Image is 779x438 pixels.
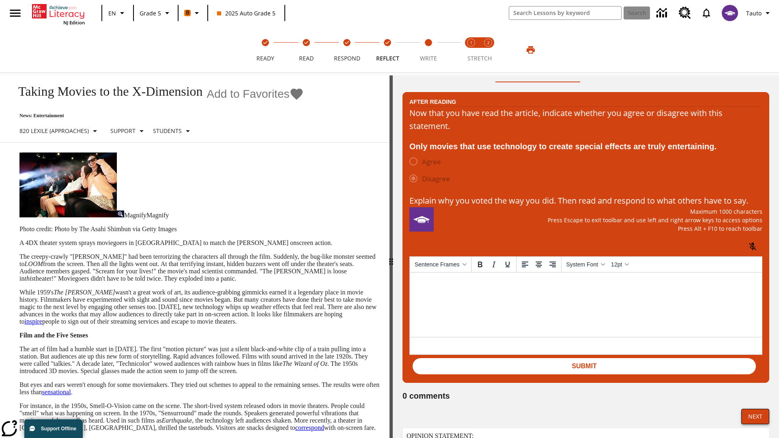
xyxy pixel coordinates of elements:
[19,225,380,233] p: Photo credit: Photo by The Asahi Shimbun via Getty Images
[509,6,621,19] input: search field
[299,54,314,62] span: Read
[124,212,146,219] span: Magnify
[413,358,756,374] button: Submit
[518,258,532,271] button: Align left
[402,391,769,401] h2: 0 comments
[546,258,560,271] button: Align right
[376,54,399,62] span: Reflect
[393,75,779,438] div: activity
[162,417,192,424] em: Earthquake
[10,113,304,119] p: News: Entertainment
[409,207,762,216] p: Maximum 1000 characters
[487,258,501,271] button: Italic
[107,124,150,138] button: Scaffolds, Support
[24,318,42,325] a: inspire
[117,210,124,217] img: Magnify
[501,258,514,271] button: Underline
[282,28,329,72] button: Read(Step completed) step 2 of 5
[295,424,324,431] a: correspond
[105,6,131,20] button: Language: EN, Select a language
[518,43,544,57] button: Print
[409,216,762,224] p: Press Escape to exit toolbar and use left and right arrow keys to access options
[409,207,434,232] img: avatar image
[743,237,762,256] button: Click to activate and allow voice recognition
[746,9,762,17] span: Tauto
[282,360,327,367] em: The Wizard of Oz
[150,124,196,138] button: Select Student
[420,54,437,62] span: Write
[722,5,738,21] img: avatar image
[405,28,452,72] button: Write step 5 of 5
[19,253,380,282] p: The creepy-crawly "[PERSON_NAME]" had been terrorizing the characters all through the film. Sudde...
[409,140,762,153] div: Only movies that use technology to create special effects are truly entertaining.
[334,54,360,62] span: Respond
[41,426,76,432] span: Support Offline
[63,19,85,26] span: NJ Edition
[364,28,411,72] button: Reflect(Step completed) step 4 of 5
[16,124,103,138] button: Select Lexile, 820 Lexile (Approaches)
[24,419,83,438] button: Support Offline
[153,127,182,135] p: Students
[410,273,762,337] iframe: Reach text area
[611,261,622,268] span: 12pt
[470,40,472,45] text: 1
[19,289,380,325] p: While 1959's wasn't a great work of art, its audience-grabbing gimmicks earned it a legendary pla...
[389,75,393,438] div: Press Enter or Spacebar and then press right and left arrow keys to move the slider
[19,127,89,135] p: 820 Lexile (Approaches)
[411,258,469,271] button: Sentence Frames
[409,224,762,233] p: Press Alt + F10 to reach toolbar
[24,275,34,282] em: this
[608,258,632,271] button: Font sizes
[207,87,304,101] button: Add to Favorites - Taking Movies to the X-Dimension
[717,2,743,24] button: Select a new avatar
[409,194,762,207] p: Explain why you voted the way you did. Then read and respond to what others have to say.
[459,28,483,72] button: Stretch Read step 1 of 2
[207,88,290,101] span: Add to Favorites
[743,6,776,20] button: Profile/Settings
[19,239,380,247] p: A 4DX theater system sprays moviegoers in [GEOGRAPHIC_DATA] to match the [PERSON_NAME] onscreen a...
[696,2,717,24] a: Notifications
[19,332,88,339] strong: Film and the Five Senses
[674,2,696,24] a: Resource Center, Will open in new tab
[19,346,380,375] p: The art of film had a humble start in [DATE]. The first "motion picture" was just a silent black-...
[181,6,205,20] button: Boost Class color is orange. Change class color
[422,157,441,167] span: Agree
[146,212,169,219] span: Magnify
[54,289,115,296] em: The [PERSON_NAME]
[32,2,85,26] div: Home
[42,389,71,395] a: sensational
[422,174,450,184] span: Disagree
[136,6,175,20] button: Grade: Grade 5, Select a grade
[19,402,380,432] p: For instance, in the 1950s, Smell-O-Vision came on the scene. The short-lived system released odo...
[409,97,456,106] h2: After Reading
[10,84,203,99] h1: Taking Movies to the X-Dimension
[19,152,117,217] img: Panel in front of the seats sprays water mist to the happy audience at a 4DX-equipped theater.
[256,54,274,62] span: Ready
[741,409,769,424] button: Next
[415,261,460,268] span: Sentence Frames
[108,9,116,17] span: EN
[563,258,608,271] button: Fonts
[487,40,489,45] text: 2
[566,261,598,268] span: System Font
[217,9,275,17] span: 2025 Auto Grade 5
[186,8,189,18] span: B
[409,153,456,187] div: poll
[140,9,161,17] span: Grade 5
[409,107,762,133] p: Now that you have read the article, indicate whether you agree or disagree with this statement.
[242,28,289,72] button: Ready(Step completed) step 1 of 5
[473,258,487,271] button: Bold
[476,28,500,72] button: Stretch Respond step 2 of 2
[110,127,136,135] p: Support
[323,28,370,72] button: Respond(Step completed) step 3 of 5
[532,258,546,271] button: Align center
[3,1,27,25] button: Open side menu
[652,2,674,24] a: Data Center
[467,54,492,62] span: STRETCH
[24,260,43,267] em: LOOM
[19,381,380,396] p: But eyes and ears weren't enough for some moviemakers. They tried out schemes to appeal to the re...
